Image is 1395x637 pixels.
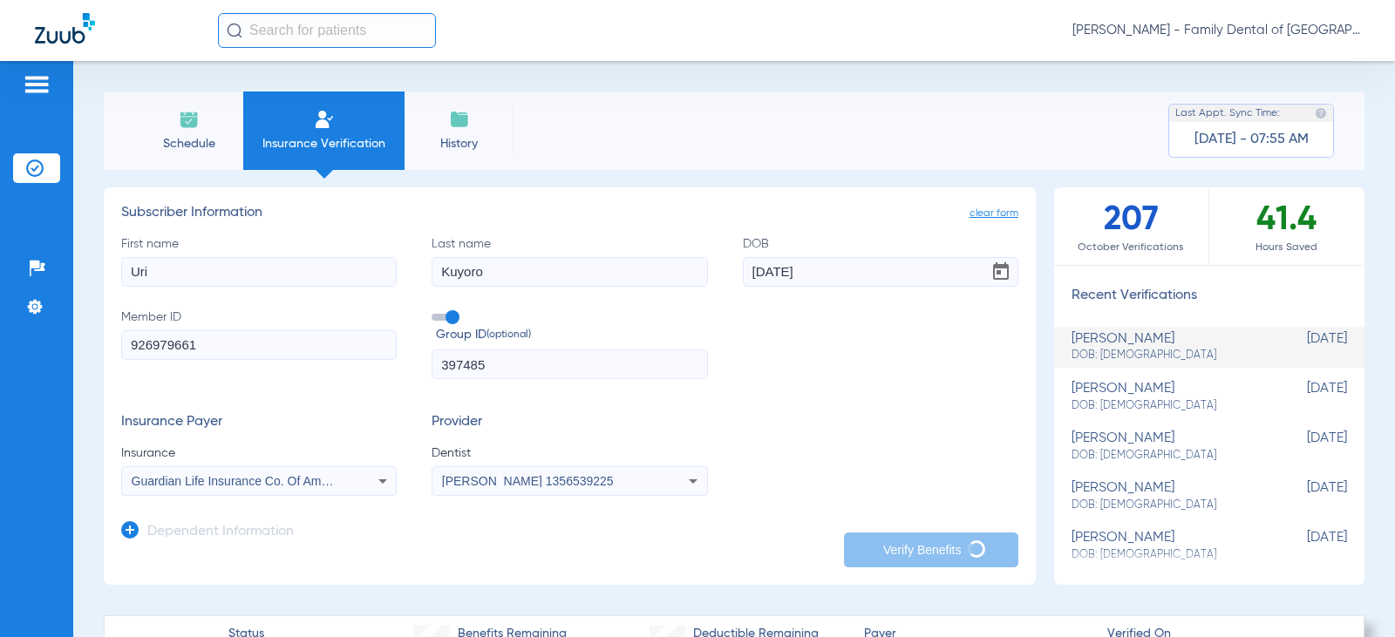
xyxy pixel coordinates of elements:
[1260,530,1347,562] span: [DATE]
[121,257,397,287] input: First name
[487,326,531,344] small: (optional)
[147,524,294,541] h3: Dependent Information
[227,23,242,38] img: Search Icon
[121,308,397,380] label: Member ID
[1072,547,1260,563] span: DOB: [DEMOGRAPHIC_DATA]
[1072,498,1260,513] span: DOB: [DEMOGRAPHIC_DATA]
[1260,480,1347,512] span: [DATE]
[1209,239,1364,256] span: Hours Saved
[1175,105,1280,122] span: Last Appt. Sync Time:
[218,13,436,48] input: Search for patients
[432,235,707,287] label: Last name
[1072,22,1360,39] span: [PERSON_NAME] - Family Dental of [GEOGRAPHIC_DATA]
[121,330,397,360] input: Member ID
[256,135,391,152] span: Insurance Verification
[121,444,397,462] span: Insurance
[1072,331,1260,363] div: [PERSON_NAME]
[983,254,1018,289] button: Open calendar
[179,109,200,130] img: Schedule
[743,257,1018,287] input: DOBOpen calendar
[1072,448,1260,464] span: DOB: [DEMOGRAPHIC_DATA]
[121,235,397,287] label: First name
[844,532,1018,567] button: Verify Benefits
[1072,381,1260,413] div: [PERSON_NAME]
[121,205,1018,222] h3: Subscriber Information
[432,444,707,462] span: Dentist
[1072,398,1260,414] span: DOB: [DEMOGRAPHIC_DATA]
[1209,187,1364,265] div: 41.4
[449,109,470,130] img: History
[1194,131,1309,148] span: [DATE] - 07:55 AM
[1315,107,1327,119] img: last sync help info
[436,326,707,344] span: Group ID
[23,74,51,95] img: hamburger-icon
[132,474,348,488] span: Guardian Life Insurance Co. Of America
[432,414,707,431] h3: Provider
[1072,480,1260,512] div: [PERSON_NAME]
[1260,381,1347,413] span: [DATE]
[1072,430,1260,463] div: [PERSON_NAME]
[1054,187,1209,265] div: 207
[442,474,614,488] span: [PERSON_NAME] 1356539225
[121,414,397,431] h3: Insurance Payer
[35,13,95,44] img: Zuub Logo
[970,205,1018,222] span: clear form
[147,135,230,152] span: Schedule
[314,109,335,130] img: Manual Insurance Verification
[418,135,500,152] span: History
[1072,348,1260,363] span: DOB: [DEMOGRAPHIC_DATA]
[743,235,1018,287] label: DOB
[1054,239,1208,256] span: October Verifications
[432,257,707,287] input: Last name
[1054,288,1364,305] h3: Recent Verifications
[1260,430,1347,463] span: [DATE]
[1260,331,1347,363] span: [DATE]
[1072,530,1260,562] div: [PERSON_NAME]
